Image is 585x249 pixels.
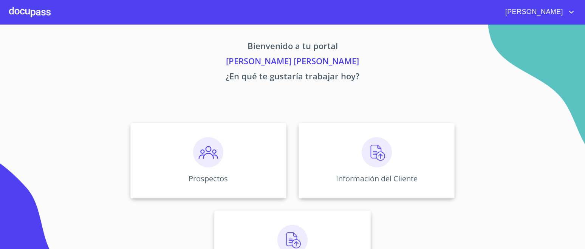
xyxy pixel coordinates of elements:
[193,137,223,167] img: prospectos.png
[60,55,525,70] p: [PERSON_NAME] [PERSON_NAME]
[60,40,525,55] p: Bienvenido a tu portal
[60,70,525,85] p: ¿En qué te gustaría trabajar hoy?
[362,137,392,167] img: carga.png
[189,173,228,184] p: Prospectos
[500,6,576,18] button: account of current user
[500,6,567,18] span: [PERSON_NAME]
[336,173,418,184] p: Información del Cliente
